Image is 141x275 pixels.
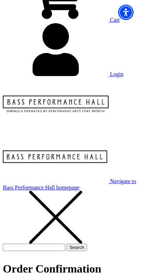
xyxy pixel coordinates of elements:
div: Accessibility Menu [118,5,134,20]
a: Navigate to Bass Performance Hall homepage [3,125,136,190]
span: Login [110,71,123,77]
span: Navigate to Bass Performance Hall homepage [3,178,136,190]
span: Cart [110,17,120,23]
a: Login [3,71,123,77]
input: Search [67,244,87,251]
a: Cart [3,17,120,23]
